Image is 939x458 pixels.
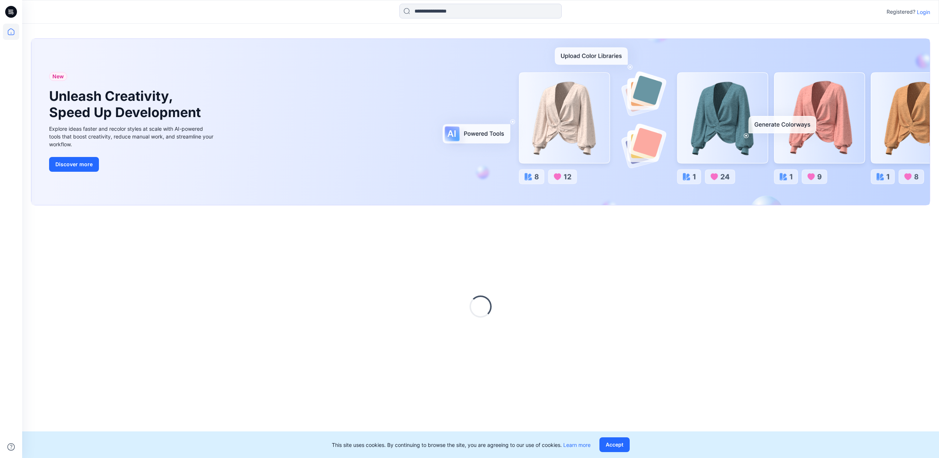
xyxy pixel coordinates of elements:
[49,157,215,172] a: Discover more
[563,442,591,448] a: Learn more
[52,72,64,81] span: New
[917,8,930,16] p: Login
[599,437,630,452] button: Accept
[49,125,215,148] div: Explore ideas faster and recolor styles at scale with AI-powered tools that boost creativity, red...
[49,157,99,172] button: Discover more
[49,88,204,120] h1: Unleash Creativity, Speed Up Development
[332,441,591,449] p: This site uses cookies. By continuing to browse the site, you are agreeing to our use of cookies.
[887,7,915,16] p: Registered?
